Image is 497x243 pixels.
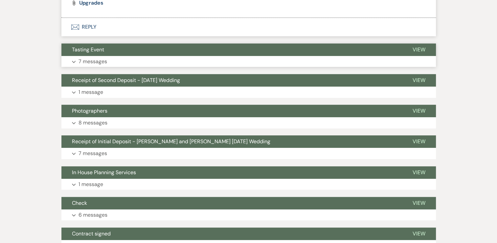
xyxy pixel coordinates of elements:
[72,138,270,145] span: Receipt of Initial Deposit - [PERSON_NAME] and [PERSON_NAME] [DATE] Wedding
[61,135,402,148] button: Receipt of Initial Deposit - [PERSON_NAME] and [PERSON_NAME] [DATE] Wedding
[61,74,402,87] button: Receipt of Second Deposit - [DATE] Wedding
[79,211,107,219] p: 6 messages
[61,43,402,56] button: Tasting Event
[413,230,425,237] span: View
[61,87,436,98] button: 1 message
[79,180,103,189] p: 1 message
[72,169,136,176] span: In House Planning Services
[402,166,436,179] button: View
[72,107,107,114] span: Photographers
[61,105,402,117] button: Photographers
[61,209,436,221] button: 6 messages
[413,46,425,53] span: View
[402,74,436,87] button: View
[402,43,436,56] button: View
[413,200,425,206] span: View
[413,77,425,84] span: View
[61,228,402,240] button: Contract signed
[402,228,436,240] button: View
[79,0,103,6] a: Upgrades
[402,135,436,148] button: View
[402,105,436,117] button: View
[61,117,436,128] button: 8 messages
[79,57,107,66] p: 7 messages
[72,200,87,206] span: Check
[72,46,104,53] span: Tasting Event
[72,230,111,237] span: Contract signed
[413,169,425,176] span: View
[79,149,107,158] p: 7 messages
[61,197,402,209] button: Check
[413,138,425,145] span: View
[61,179,436,190] button: 1 message
[79,88,103,96] p: 1 message
[61,148,436,159] button: 7 messages
[413,107,425,114] span: View
[61,56,436,67] button: 7 messages
[61,166,402,179] button: In House Planning Services
[79,119,107,127] p: 8 messages
[72,77,180,84] span: Receipt of Second Deposit - [DATE] Wedding
[61,18,436,36] button: Reply
[402,197,436,209] button: View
